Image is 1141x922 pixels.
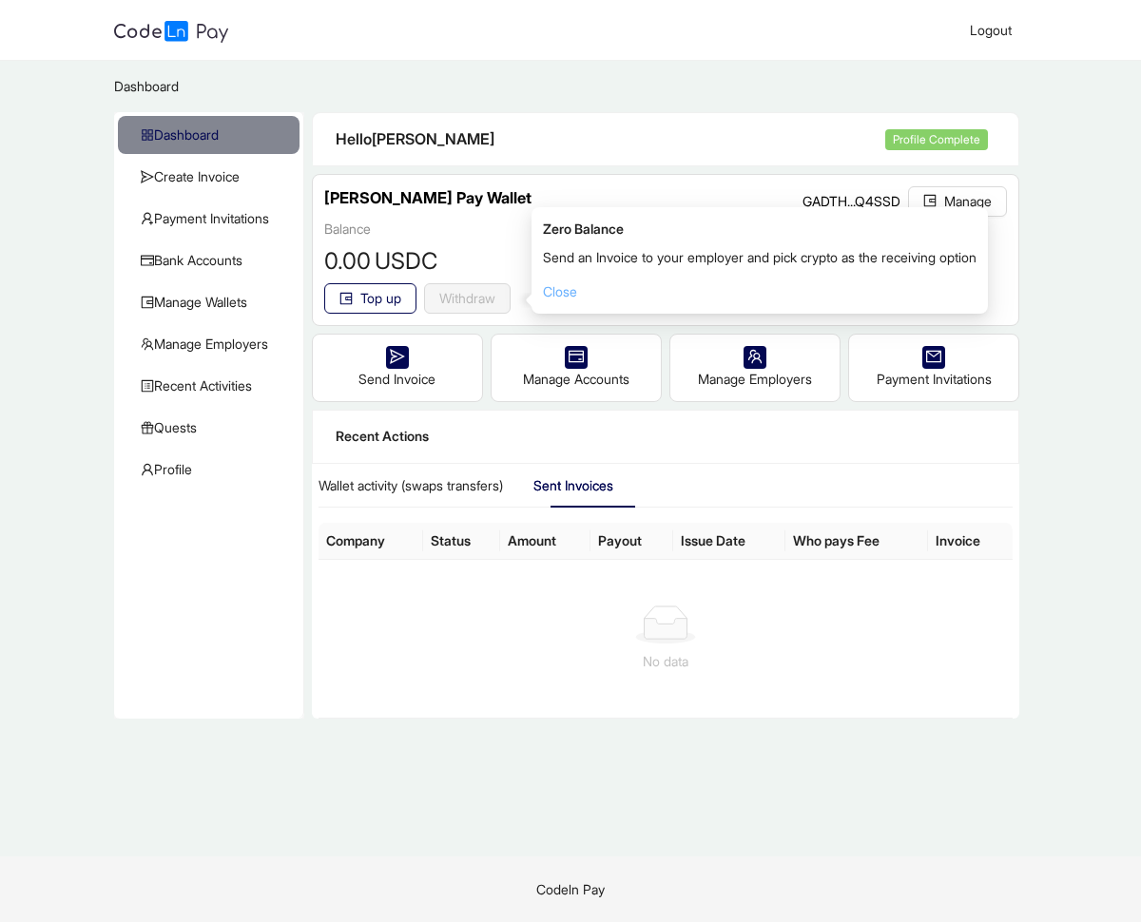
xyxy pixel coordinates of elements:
span: credit-card [141,254,154,267]
th: Company [319,523,423,560]
span: team [141,337,154,351]
span: user-add [141,212,154,225]
img: logo [114,21,228,43]
div: Wallet activity (swaps transfers) [319,475,503,496]
button: walletTop up [324,283,416,314]
a: Close [543,283,577,299]
span: Manage Employers [141,325,284,363]
span: wallet [923,194,937,207]
a: Profile Complete [885,128,996,150]
div: Balance [324,219,437,240]
th: Invoice [928,523,1013,560]
div: Manage Accounts [492,335,661,401]
span: Manage [944,191,992,212]
span: [PERSON_NAME] [372,129,494,148]
span: Recent Activities [141,367,284,405]
span: Manage Wallets [141,283,284,321]
div: Recent Actions [336,426,996,447]
div: Manage Employers [670,335,840,401]
div: Zero Balance [543,219,977,240]
div: Send Invoice [313,335,482,401]
span: user [141,463,154,476]
p: No data [341,651,990,672]
th: Issue Date [673,523,785,560]
th: Who pays Fee [785,523,929,560]
span: mail [926,349,941,364]
div: Hello [336,127,886,151]
h3: [PERSON_NAME] Pay Wallet [324,186,532,211]
span: .00 [338,247,371,275]
span: send [141,170,154,183]
span: wallet [141,296,154,309]
span: Quests [141,409,284,447]
span: Create Invoice [141,158,284,196]
span: 0 [324,247,338,275]
th: Status [423,523,501,560]
span: send [390,349,405,364]
th: Payout [590,523,673,560]
span: Bank Accounts [141,241,284,279]
span: Payment Invitations [141,200,284,238]
span: credit-card [569,349,584,364]
span: Dashboard [141,116,284,154]
span: Dashboard [114,78,179,94]
a: walletManage [908,193,1007,209]
th: Amount [500,523,590,560]
span: GADTH...Q4SSD [803,193,900,209]
p: Send an Invoice to your employer and pick crypto as the receiving option [543,247,977,268]
span: profile [141,379,154,393]
span: Profile [141,451,284,489]
span: Profile Complete [885,129,988,150]
span: team [747,349,763,364]
span: USDC [375,243,437,279]
button: walletManage [908,186,1007,217]
div: Payment Invitations [849,335,1018,401]
span: wallet [339,292,353,305]
span: appstore [141,128,154,142]
div: Sent Invoices [533,475,613,496]
span: gift [141,421,154,434]
span: Logout [970,22,1012,38]
span: Top up [360,288,401,309]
